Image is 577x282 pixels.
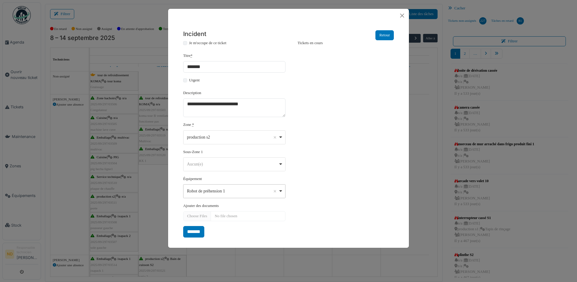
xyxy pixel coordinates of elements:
div: Robot de préhension 1 [187,188,278,194]
label: Ajouter des documents [183,203,219,209]
label: Je m'occupe de ce ticket [189,40,226,46]
label: Description [183,90,201,96]
button: Remove item: '11103' [272,134,278,140]
div: Aucun(e) [187,161,278,167]
button: Retour [375,30,394,40]
div: production s2 [187,134,278,140]
h5: Incident [183,30,206,38]
button: Close [398,11,406,20]
label: Titre [183,53,193,59]
abbr: Requis [190,54,192,58]
label: Zone [183,122,191,128]
abbr: required [192,123,194,127]
label: Équipement [183,176,202,182]
label: Tickets en cours [292,40,394,46]
label: Sous-Zone 1 [183,149,203,155]
label: Urgent [189,77,199,83]
button: Remove item: '140963' [272,188,278,194]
